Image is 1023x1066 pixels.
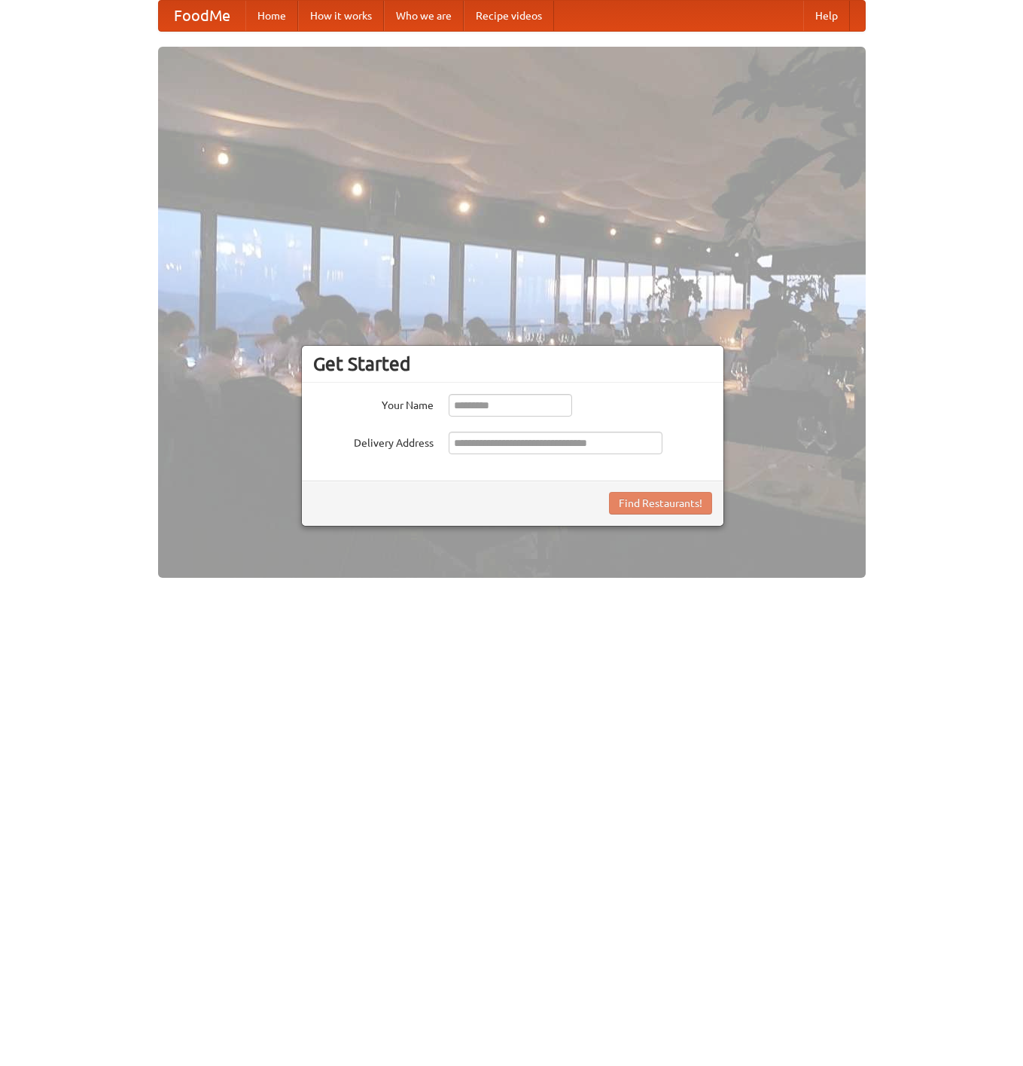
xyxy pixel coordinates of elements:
[464,1,554,31] a: Recipe videos
[245,1,298,31] a: Home
[384,1,464,31] a: Who we are
[609,492,712,515] button: Find Restaurants!
[803,1,850,31] a: Help
[159,1,245,31] a: FoodMe
[313,353,712,375] h3: Get Started
[313,432,434,451] label: Delivery Address
[298,1,384,31] a: How it works
[313,394,434,413] label: Your Name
